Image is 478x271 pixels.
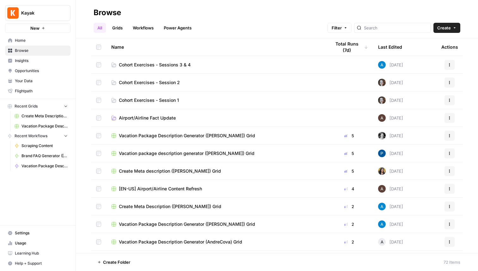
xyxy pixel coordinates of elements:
[7,7,19,19] img: Kayak Logo
[331,150,368,157] div: 5
[378,79,403,86] div: [DATE]
[111,38,321,56] div: Name
[21,113,68,119] span: Create Meta Description ([PERSON_NAME]) Grid
[94,8,121,18] div: Browse
[15,88,68,94] span: Flightpath
[160,23,195,33] a: Power Agents
[433,23,460,33] button: Create
[328,23,352,33] button: Filter
[5,258,70,268] button: Help + Support
[119,203,221,210] span: Create Meta Description ([PERSON_NAME]) Grid
[12,141,70,151] a: Scraping Content
[21,10,59,16] span: Kayak
[378,185,386,193] img: wtbmvrjo3qvncyiyitl6zoukl9gz
[15,133,47,139] span: Recent Workflows
[378,150,403,157] div: [DATE]
[119,239,242,245] span: Vacation Package Description Generator (AndreCova) Grid
[331,186,368,192] div: 4
[94,257,134,267] button: Create Folder
[331,38,368,56] div: Total Runs (7d)
[12,161,70,171] a: Vacation Package Description Generator ([PERSON_NAME])
[378,114,386,122] img: wtbmvrjo3qvncyiyitl6zoukl9gz
[111,132,321,139] a: Vacation Package Description Generator ([PERSON_NAME]) Grid
[111,79,321,86] a: Cohort Exercises - Session 2
[378,185,403,193] div: [DATE]
[332,25,342,31] span: Filter
[21,163,68,169] span: Vacation Package Description Generator ([PERSON_NAME])
[378,203,386,210] img: o3cqybgnmipr355j8nz4zpq1mc6x
[5,66,70,76] a: Opportunities
[15,250,68,256] span: Learning Hub
[378,220,403,228] div: [DATE]
[378,61,386,69] img: o3cqybgnmipr355j8nz4zpq1mc6x
[111,203,321,210] a: Create Meta Description ([PERSON_NAME]) Grid
[12,151,70,161] a: Brand FAQ Generator ([PERSON_NAME])
[21,123,68,129] span: Vacation Package Description Generator ([PERSON_NAME]) Grid
[21,153,68,159] span: Brand FAQ Generator ([PERSON_NAME])
[331,203,368,210] div: 2
[111,239,321,245] a: Vacation Package Description Generator (AndreCova) Grid
[119,115,176,121] span: Airport/Airline Fact Update
[12,111,70,121] a: Create Meta Description ([PERSON_NAME]) Grid
[444,259,460,265] div: 72 Items
[119,97,179,103] span: Cohort Exercises - Session 1
[111,186,321,192] a: [EN-US] Airport/Airline Content Refresh
[5,86,70,96] a: Flightpath
[119,150,254,157] span: Vacation package description generator ([PERSON_NAME]) Grid
[15,58,68,64] span: Insights
[378,167,386,175] img: re7xpd5lpd6r3te7ued3p9atxw8h
[378,114,403,122] div: [DATE]
[378,38,402,56] div: Last Edited
[5,46,70,56] a: Browse
[378,203,403,210] div: [DATE]
[5,35,70,46] a: Home
[15,103,38,109] span: Recent Grids
[5,131,70,141] button: Recent Workflows
[111,168,321,174] a: Create Meta description ([PERSON_NAME]) Grid
[15,230,68,236] span: Settings
[108,23,126,33] a: Grids
[441,38,458,56] div: Actions
[378,96,403,104] div: [DATE]
[15,68,68,74] span: Opportunities
[5,5,70,21] button: Workspace: Kayak
[15,78,68,84] span: Your Data
[129,23,157,33] a: Workflows
[5,76,70,86] a: Your Data
[119,132,255,139] span: Vacation Package Description Generator ([PERSON_NAME]) Grid
[378,132,403,139] div: [DATE]
[15,261,68,266] span: Help + Support
[119,221,255,227] span: Vacation Package Description Generator ([PERSON_NAME]) Grid
[378,220,386,228] img: o3cqybgnmipr355j8nz4zpq1mc6x
[5,23,70,33] button: New
[15,48,68,53] span: Browse
[378,79,386,86] img: rz7p8tmnmqi1pt4pno23fskyt2v8
[378,96,386,104] img: rz7p8tmnmqi1pt4pno23fskyt2v8
[331,221,368,227] div: 2
[437,25,451,31] span: Create
[378,150,386,157] img: pl7e58t6qlk7gfgh2zr3oyga3gis
[378,238,403,246] div: [DATE]
[119,62,191,68] span: Cohort Exercises - Sessions 3 & 4
[12,121,70,131] a: Vacation Package Description Generator ([PERSON_NAME]) Grid
[5,228,70,238] a: Settings
[119,186,202,192] span: [EN-US] Airport/Airline Content Refresh
[331,132,368,139] div: 5
[378,167,403,175] div: [DATE]
[5,56,70,66] a: Insights
[111,62,321,68] a: Cohort Exercises - Sessions 3 & 4
[30,25,40,31] span: New
[15,38,68,43] span: Home
[111,150,321,157] a: Vacation package description generator ([PERSON_NAME]) Grid
[21,143,68,149] span: Scraping Content
[364,25,428,31] input: Search
[111,115,321,121] a: Airport/Airline Fact Update
[5,102,70,111] button: Recent Grids
[103,259,130,265] span: Create Folder
[378,132,386,139] img: 4vx69xode0b6rvenq8fzgxnr47hp
[111,221,321,227] a: Vacation Package Description Generator ([PERSON_NAME]) Grid
[111,97,321,103] a: Cohort Exercises - Session 1
[119,79,180,86] span: Cohort Exercises - Session 2
[381,239,383,245] span: A
[15,240,68,246] span: Usage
